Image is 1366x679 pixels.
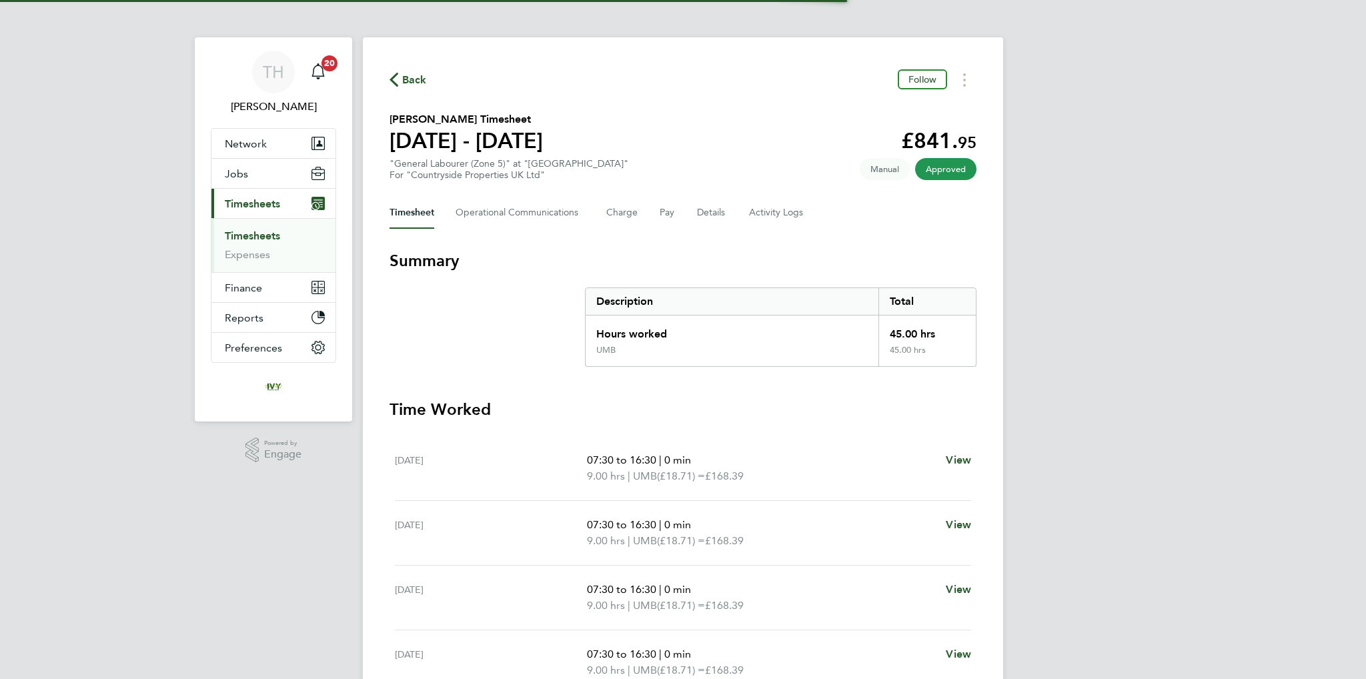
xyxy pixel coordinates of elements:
[633,598,657,614] span: UMB
[211,333,335,362] button: Preferences
[946,583,971,596] span: View
[633,533,657,549] span: UMB
[587,454,656,466] span: 07:30 to 16:30
[946,517,971,533] a: View
[946,452,971,468] a: View
[456,197,585,229] button: Operational Communications
[586,315,878,345] div: Hours worked
[395,452,587,484] div: [DATE]
[633,468,657,484] span: UMB
[660,197,676,229] button: Pay
[225,167,248,180] span: Jobs
[390,399,976,420] h3: Time Worked
[587,470,625,482] span: 9.00 hrs
[587,599,625,612] span: 9.00 hrs
[915,158,976,180] span: This timesheet has been approved.
[390,71,427,88] button: Back
[211,376,336,398] a: Go to home page
[628,664,630,676] span: |
[946,648,971,660] span: View
[606,197,638,229] button: Charge
[878,345,976,366] div: 45.00 hrs
[664,518,691,531] span: 0 min
[395,582,587,614] div: [DATE]
[211,99,336,115] span: Tom Harvey
[390,250,976,271] h3: Summary
[697,197,728,229] button: Details
[946,518,971,531] span: View
[878,288,976,315] div: Total
[659,648,662,660] span: |
[587,664,625,676] span: 9.00 hrs
[705,599,744,612] span: £168.39
[225,137,267,150] span: Network
[705,534,744,547] span: £168.39
[211,218,335,272] div: Timesheets
[211,51,336,115] a: TH[PERSON_NAME]
[749,197,805,229] button: Activity Logs
[225,229,280,242] a: Timesheets
[705,470,744,482] span: £168.39
[587,583,656,596] span: 07:30 to 16:30
[225,248,270,261] a: Expenses
[245,438,302,463] a: Powered byEngage
[211,129,335,158] button: Network
[225,197,280,210] span: Timesheets
[664,454,691,466] span: 0 min
[225,342,282,354] span: Preferences
[659,583,662,596] span: |
[585,287,976,367] div: Summary
[946,582,971,598] a: View
[657,664,705,676] span: (£18.71) =
[211,273,335,302] button: Finance
[901,128,976,153] app-decimal: £841.
[659,454,662,466] span: |
[908,73,936,85] span: Follow
[390,169,628,181] div: For "Countryside Properties UK Ltd"
[225,311,263,324] span: Reports
[225,281,262,294] span: Finance
[264,449,301,460] span: Engage
[211,303,335,332] button: Reports
[263,63,284,81] span: TH
[596,345,616,356] div: UMB
[586,288,878,315] div: Description
[860,158,910,180] span: This timesheet was manually created.
[390,111,543,127] h2: [PERSON_NAME] Timesheet
[305,51,331,93] a: 20
[587,534,625,547] span: 9.00 hrs
[958,133,976,152] span: 95
[659,518,662,531] span: |
[664,583,691,596] span: 0 min
[946,454,971,466] span: View
[657,534,705,547] span: (£18.71) =
[390,158,628,181] div: "General Labourer (Zone 5)" at "[GEOGRAPHIC_DATA]"
[628,534,630,547] span: |
[633,662,657,678] span: UMB
[395,646,587,678] div: [DATE]
[195,37,352,422] nav: Main navigation
[263,376,284,398] img: ivyresourcegroup-logo-retina.png
[664,648,691,660] span: 0 min
[657,599,705,612] span: (£18.71) =
[395,517,587,549] div: [DATE]
[211,159,335,188] button: Jobs
[587,518,656,531] span: 07:30 to 16:30
[390,127,543,154] h1: [DATE] - [DATE]
[628,470,630,482] span: |
[657,470,705,482] span: (£18.71) =
[264,438,301,449] span: Powered by
[628,599,630,612] span: |
[321,55,337,71] span: 20
[211,189,335,218] button: Timesheets
[952,69,976,90] button: Timesheets Menu
[587,648,656,660] span: 07:30 to 16:30
[898,69,947,89] button: Follow
[390,197,434,229] button: Timesheet
[705,664,744,676] span: £168.39
[946,646,971,662] a: View
[878,315,976,345] div: 45.00 hrs
[402,72,427,88] span: Back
